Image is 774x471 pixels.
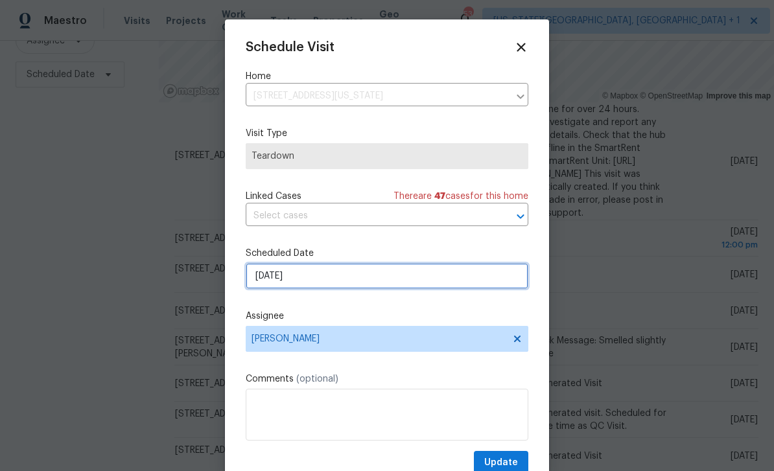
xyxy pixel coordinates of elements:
label: Visit Type [246,127,528,140]
button: Open [511,207,530,225]
input: Select cases [246,206,492,226]
span: 47 [434,192,445,201]
span: [PERSON_NAME] [252,334,506,344]
span: Close [514,40,528,54]
label: Assignee [246,310,528,323]
input: Enter in an address [246,86,509,106]
span: There are case s for this home [393,190,528,203]
label: Home [246,70,528,83]
label: Scheduled Date [246,247,528,260]
span: Linked Cases [246,190,301,203]
label: Comments [246,373,528,385]
span: (optional) [296,374,338,384]
input: M/D/YYYY [246,263,528,289]
span: Update [484,455,518,471]
span: Teardown [252,150,522,163]
span: Schedule Visit [246,41,334,54]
